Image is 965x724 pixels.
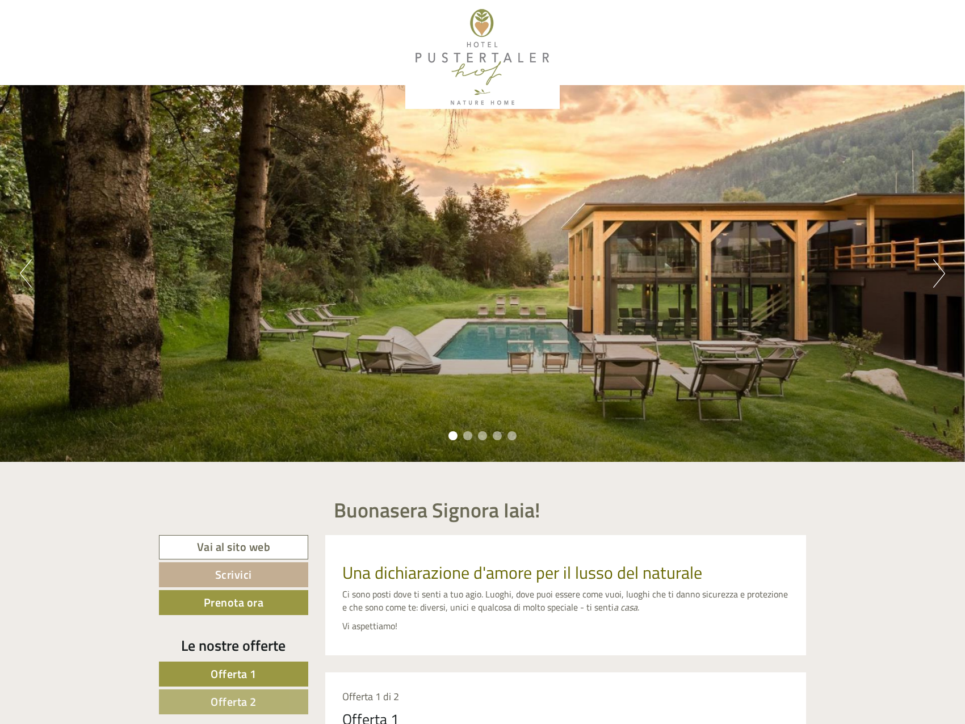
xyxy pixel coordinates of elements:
span: Offerta 1 di 2 [342,689,399,704]
em: casa [620,600,637,614]
button: Next [933,259,945,288]
button: Previous [20,259,32,288]
span: Offerta 2 [211,693,257,710]
a: Vai al sito web [159,535,308,559]
h1: Buonasera Signora Iaia! [334,499,540,521]
a: Prenota ora [159,590,308,615]
div: Le nostre offerte [159,635,308,656]
span: Una dichiarazione d'amore per il lusso del naturale [342,559,702,586]
p: Vi aspettiamo! [342,620,790,633]
p: Ci sono posti dove ti senti a tuo agio. Luoghi, dove puoi essere come vuoi, luoghi che ti danno s... [342,588,790,614]
a: Scrivici [159,562,308,587]
em: a [614,600,618,614]
span: Offerta 1 [211,665,257,683]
